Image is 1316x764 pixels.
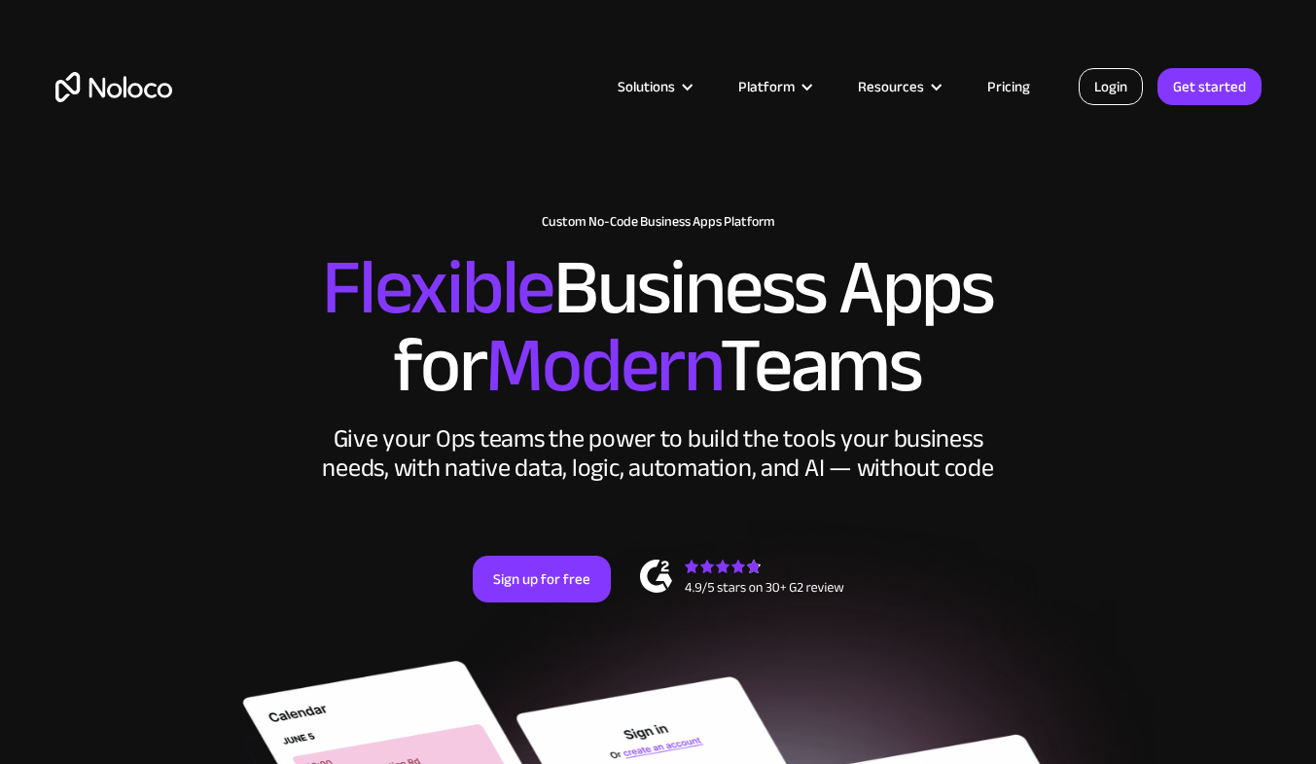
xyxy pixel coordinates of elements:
[714,74,834,99] div: Platform
[593,74,714,99] div: Solutions
[55,214,1262,230] h1: Custom No-Code Business Apps Platform
[55,249,1262,405] h2: Business Apps for Teams
[55,72,172,102] a: home
[963,74,1054,99] a: Pricing
[322,215,553,360] span: Flexible
[858,74,924,99] div: Resources
[834,74,963,99] div: Resources
[485,293,720,438] span: Modern
[473,556,611,602] a: Sign up for free
[738,74,795,99] div: Platform
[1079,68,1143,105] a: Login
[318,424,999,483] div: Give your Ops teams the power to build the tools your business needs, with native data, logic, au...
[1157,68,1262,105] a: Get started
[618,74,675,99] div: Solutions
